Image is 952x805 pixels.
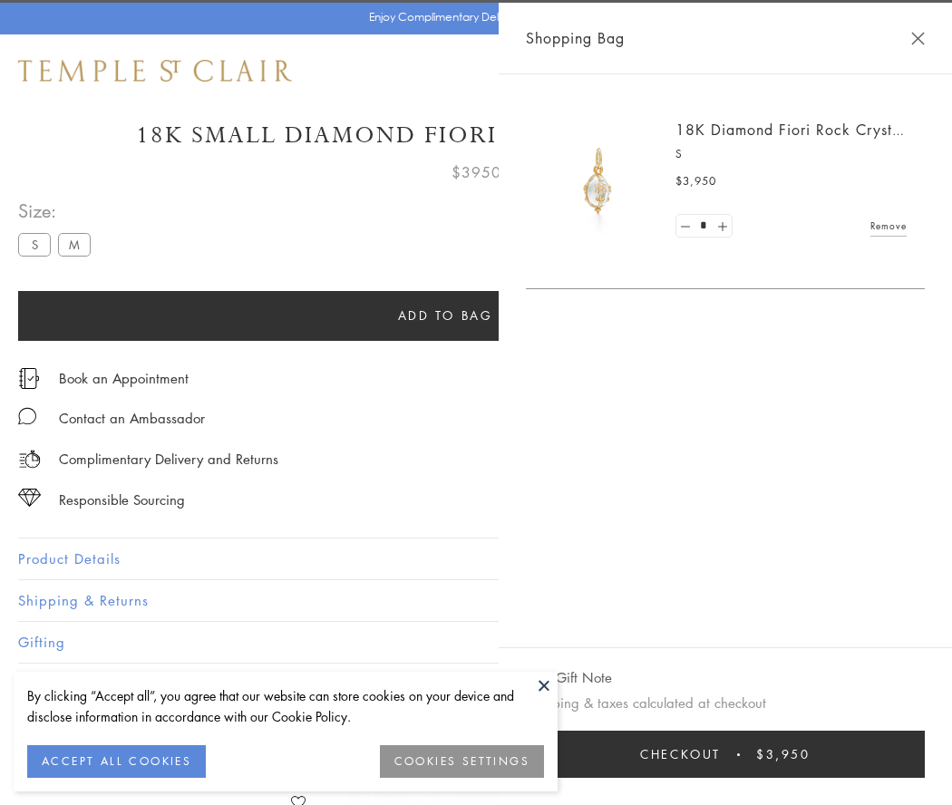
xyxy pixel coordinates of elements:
p: Enjoy Complimentary Delivery & Returns [369,8,575,26]
label: S [18,233,51,256]
img: icon_sourcing.svg [18,489,41,507]
label: M [58,233,91,256]
img: icon_appointment.svg [18,368,40,389]
span: $3,950 [756,744,811,764]
p: S [675,145,907,163]
button: Add Gift Note [526,666,612,689]
a: Set quantity to 0 [676,215,695,238]
button: ACCEPT ALL COOKIES [27,745,206,778]
span: Size: [18,196,98,226]
div: By clicking “Accept all”, you agree that our website can store cookies on your device and disclos... [27,685,544,727]
span: Add to bag [398,306,493,325]
h1: 18K Small Diamond Fiori Rock Crystal Amulet [18,120,934,151]
span: Checkout [640,744,721,764]
span: Shopping Bag [526,26,625,50]
img: P51889-E11FIORI [544,127,653,236]
button: Add to bag [18,291,872,341]
button: COOKIES SETTINGS [380,745,544,778]
button: Shipping & Returns [18,580,934,621]
img: icon_delivery.svg [18,448,41,470]
p: Complimentary Delivery and Returns [59,448,278,470]
button: Gifting [18,622,934,663]
a: Set quantity to 2 [713,215,731,238]
img: Temple St. Clair [18,60,292,82]
span: $3,950 [675,172,716,190]
div: Responsible Sourcing [59,489,185,511]
button: Product Details [18,538,934,579]
a: Remove [870,216,907,236]
p: Shipping & taxes calculated at checkout [526,692,925,714]
span: $3950 [452,160,501,184]
img: MessageIcon-01_2.svg [18,407,36,425]
div: Contact an Ambassador [59,407,205,430]
button: Checkout $3,950 [526,731,925,778]
a: Book an Appointment [59,368,189,388]
button: Close Shopping Bag [911,32,925,45]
